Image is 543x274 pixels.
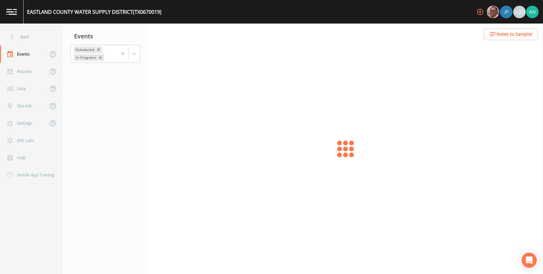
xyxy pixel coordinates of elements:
[27,8,162,16] div: EASTLAND COUNTY WATER SUPPLY DISTRICT (TX0670019)
[484,29,538,40] button: Notes to Sampler
[74,46,95,53] div: Scheduled
[74,54,97,61] div: In Progress
[522,253,537,268] div: Open Intercom Messenger
[526,6,539,18] img: c76c074581486bce1c0cbc9e29643337
[6,9,17,15] img: logo
[63,28,148,44] div: Events
[97,54,104,61] div: Remove In Progress
[513,6,526,18] div: +20
[95,46,102,53] div: Remove Scheduled
[496,30,533,38] span: Notes to Sampler
[487,6,499,18] img: e2d790fa78825a4bb76dcb6ab311d44c
[486,6,500,18] div: Mike Franklin
[500,6,513,18] img: 41241ef155101aa6d92a04480b0d0000
[500,6,513,18] div: Joshua gere Paul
